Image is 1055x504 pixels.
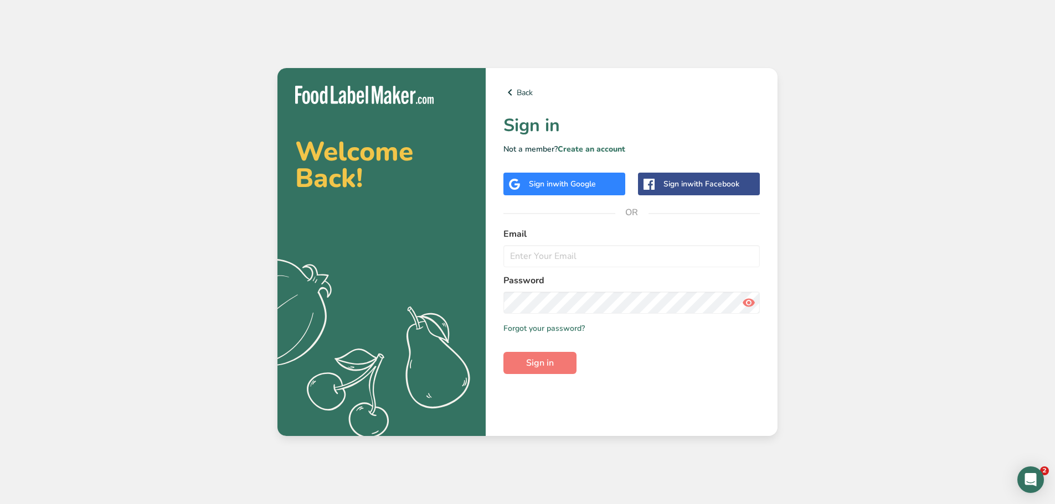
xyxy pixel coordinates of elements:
[526,356,554,370] span: Sign in
[663,178,739,190] div: Sign in
[687,179,739,189] span: with Facebook
[615,196,649,229] span: OR
[503,227,760,241] label: Email
[553,179,596,189] span: with Google
[558,144,625,154] a: Create an account
[503,86,760,99] a: Back
[503,112,760,139] h1: Sign in
[295,138,468,191] h2: Welcome Back!
[1017,466,1044,493] div: Open Intercom Messenger
[503,143,760,155] p: Not a member?
[295,86,434,104] img: Food Label Maker
[503,352,577,374] button: Sign in
[503,274,760,287] label: Password
[529,178,596,190] div: Sign in
[1040,466,1049,475] span: 2
[503,323,585,334] a: Forgot your password?
[503,245,760,267] input: Enter Your Email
